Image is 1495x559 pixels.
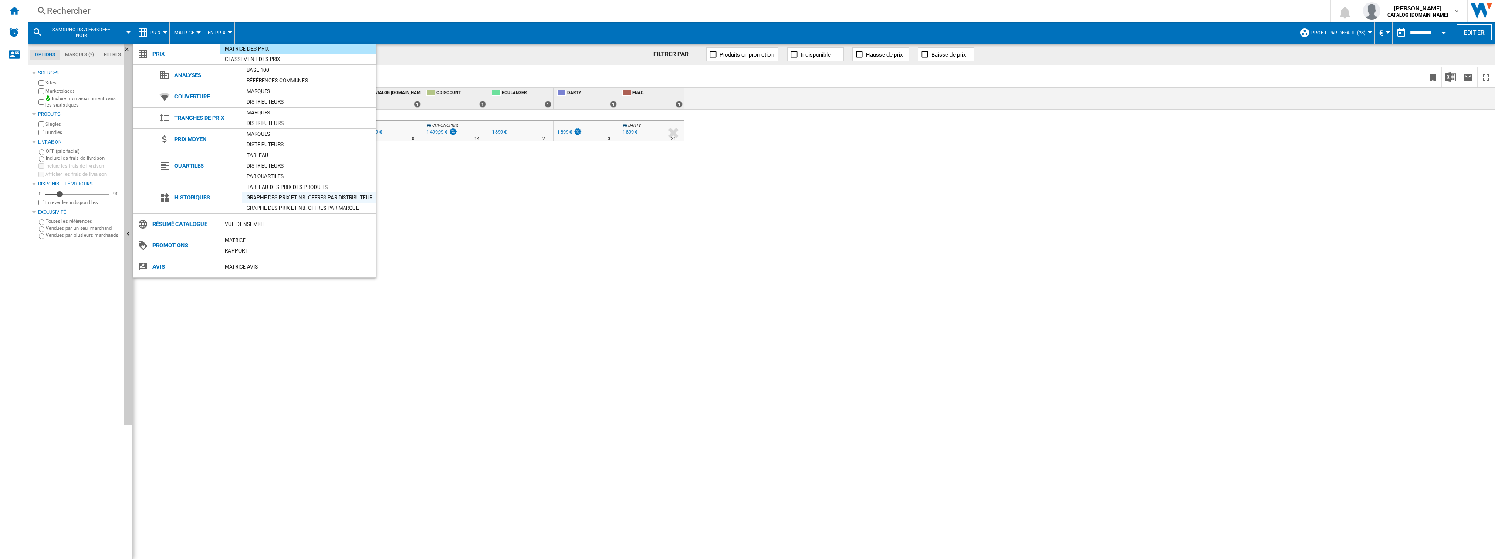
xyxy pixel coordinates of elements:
div: Par quartiles [242,172,376,181]
span: Résumé catalogue [148,218,220,230]
span: Tranches de prix [170,112,242,124]
span: Quartiles [170,160,242,172]
div: Marques [242,87,376,96]
span: Prix [148,48,220,60]
div: Base 100 [242,66,376,74]
span: Avis [148,261,220,273]
div: Références communes [242,76,376,85]
div: Tableau [242,151,376,160]
div: Vue d'ensemble [220,220,376,229]
div: Distributeurs [242,98,376,106]
div: Matrice des prix [220,44,376,53]
div: Graphe des prix et nb. offres par distributeur [242,193,376,202]
div: Classement des prix [220,55,376,64]
div: Distributeurs [242,119,376,128]
div: Tableau des prix des produits [242,183,376,192]
div: Graphe des prix et nb. offres par marque [242,204,376,212]
div: Matrice [220,236,376,245]
span: Analyses [170,69,242,81]
div: Distributeurs [242,140,376,149]
div: Marques [242,130,376,138]
div: Distributeurs [242,162,376,170]
span: Prix moyen [170,133,242,145]
div: Matrice AVIS [220,263,376,271]
span: Couverture [170,91,242,103]
div: Marques [242,108,376,117]
div: Rapport [220,246,376,255]
span: Promotions [148,239,220,252]
span: Historiques [170,192,242,204]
